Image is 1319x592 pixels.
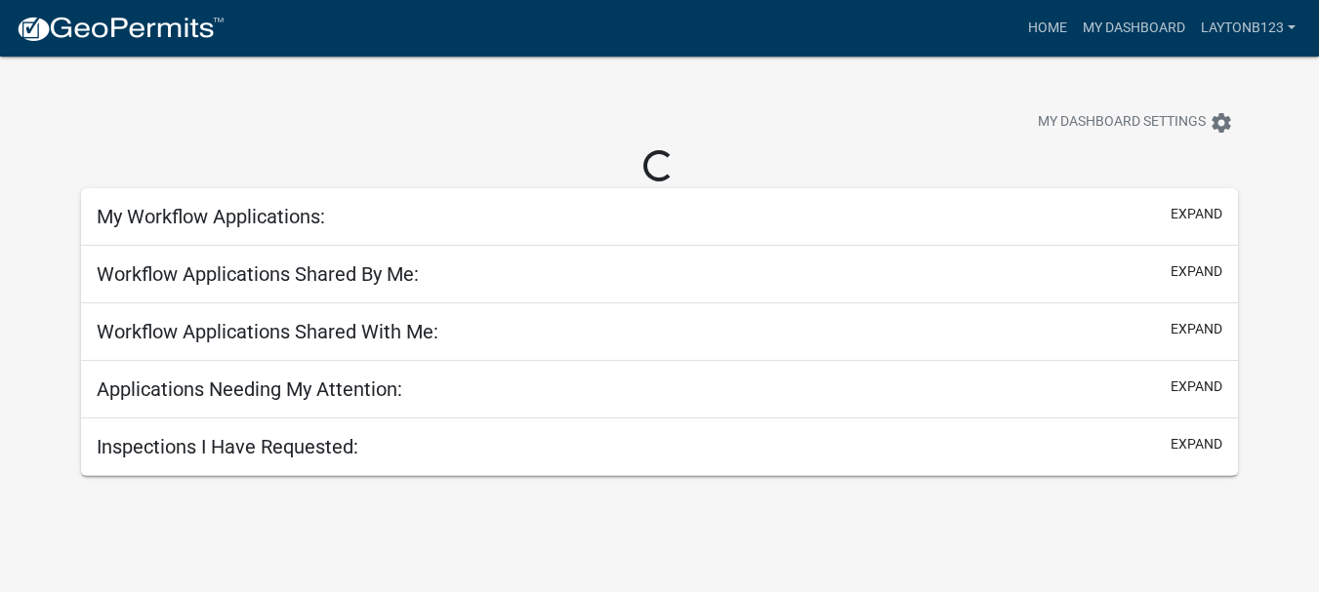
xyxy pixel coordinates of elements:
button: expand [1171,319,1222,339]
h5: Workflow Applications Shared With Me: [97,320,438,343]
button: expand [1171,261,1222,282]
a: My Dashboard [1075,10,1193,47]
span: My Dashboard Settings [1038,111,1206,135]
h5: Applications Needing My Attention: [97,377,402,401]
h5: Inspections I Have Requested: [97,435,358,458]
h5: Workflow Applications Shared By Me: [97,262,419,286]
button: expand [1171,204,1222,224]
button: My Dashboard Settingssettings [1022,103,1249,141]
button: expand [1171,434,1222,454]
h5: My Workflow Applications: [97,205,325,228]
button: expand [1171,376,1222,397]
a: Home [1020,10,1075,47]
a: Laytonb123 [1193,10,1303,47]
i: settings [1210,111,1233,135]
